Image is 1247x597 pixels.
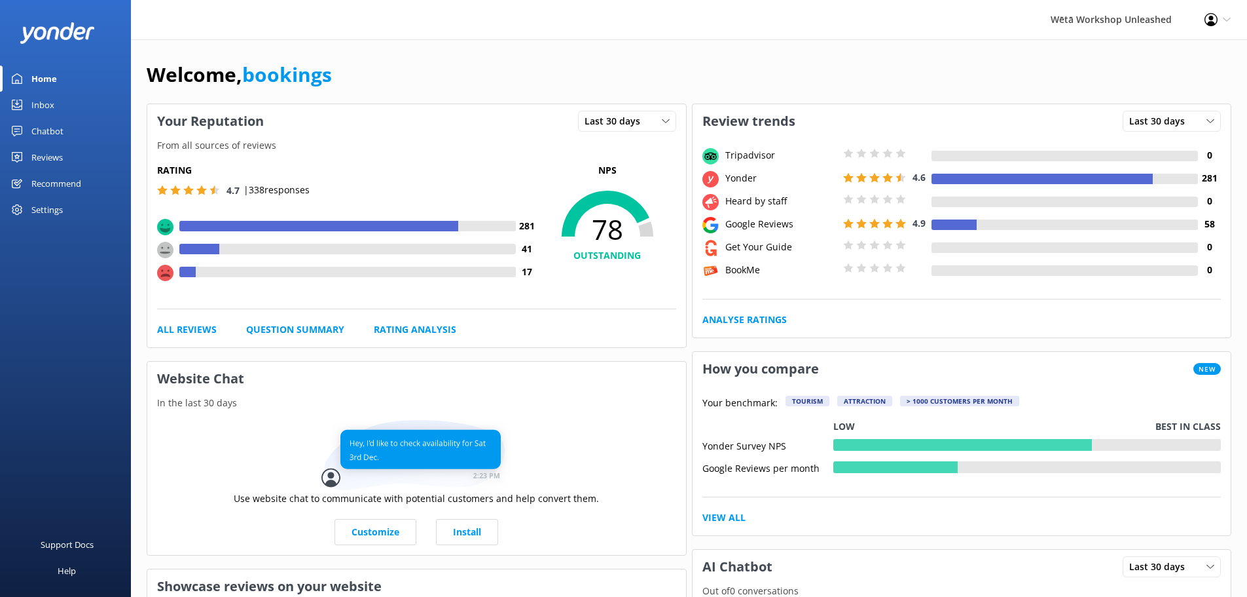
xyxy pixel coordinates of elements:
[516,242,539,256] h4: 41
[702,510,746,525] a: View All
[702,396,778,412] p: Your benchmark:
[31,197,63,223] div: Settings
[693,352,829,386] h3: How you compare
[31,66,57,92] div: Home
[900,396,1019,406] div: > 1000 customers per month
[20,22,95,44] img: yonder-white-logo.png
[374,322,456,337] a: Rating Analysis
[833,419,855,434] p: Low
[31,144,63,170] div: Reviews
[1193,363,1221,375] span: New
[1198,148,1221,163] h4: 0
[722,148,840,163] div: Tripadvisor
[702,461,833,473] div: Google Reviews per month
[516,265,539,279] h4: 17
[702,313,787,327] a: Analyse Ratings
[41,531,94,558] div: Support Docs
[31,170,81,197] div: Recommend
[702,439,833,451] div: Yonder Survey NPS
[722,240,840,254] div: Get Your Guide
[693,104,805,138] h3: Review trends
[786,396,829,406] div: Tourism
[226,184,240,197] span: 4.7
[516,219,539,233] h4: 281
[147,138,686,153] p: From all sources of reviews
[693,550,782,584] h3: AI Chatbot
[722,194,840,208] div: Heard by staff
[31,92,54,118] div: Inbox
[585,114,648,128] span: Last 30 days
[1129,560,1193,574] span: Last 30 days
[913,171,926,183] span: 4.6
[1155,419,1221,434] p: Best in class
[31,118,63,144] div: Chatbot
[147,362,686,396] h3: Website Chat
[1198,263,1221,277] h4: 0
[1198,217,1221,231] h4: 58
[244,183,310,197] p: | 338 responses
[837,396,892,406] div: Attraction
[157,322,217,337] a: All Reviews
[722,263,840,277] div: BookMe
[58,558,76,584] div: Help
[334,519,416,545] a: Customize
[722,171,840,185] div: Yonder
[242,61,332,88] a: bookings
[246,322,344,337] a: Question Summary
[1198,194,1221,208] h4: 0
[539,248,676,263] h4: OUTSTANDING
[157,163,539,178] h5: Rating
[147,104,274,138] h3: Your Reputation
[722,217,840,231] div: Google Reviews
[147,59,332,90] h1: Welcome,
[436,519,498,545] a: Install
[1198,240,1221,254] h4: 0
[1129,114,1193,128] span: Last 30 days
[1198,171,1221,185] h4: 281
[147,396,686,410] p: In the last 30 days
[321,420,511,491] img: conversation...
[539,163,676,178] p: NPS
[539,213,676,246] span: 78
[234,491,599,506] p: Use website chat to communicate with potential customers and help convert them.
[913,217,926,229] span: 4.9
